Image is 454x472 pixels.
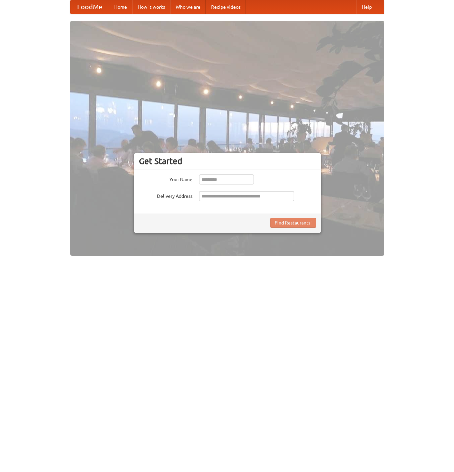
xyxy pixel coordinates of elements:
[139,174,192,183] label: Your Name
[170,0,206,14] a: Who we are
[356,0,377,14] a: Help
[139,156,316,166] h3: Get Started
[139,191,192,199] label: Delivery Address
[109,0,132,14] a: Home
[70,0,109,14] a: FoodMe
[270,218,316,228] button: Find Restaurants!
[132,0,170,14] a: How it works
[206,0,246,14] a: Recipe videos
